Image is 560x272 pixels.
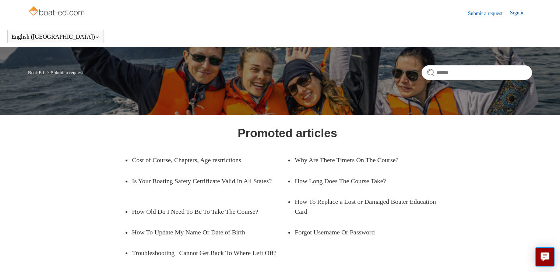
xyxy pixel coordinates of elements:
button: English ([GEOGRAPHIC_DATA]) [11,34,99,40]
a: Troubleshooting | Cannot Get Back To Where Left Off? [132,243,287,263]
a: How To Replace a Lost or Damaged Boater Education Card [295,191,450,222]
input: Search [422,65,532,80]
a: Submit a request [468,10,510,17]
a: Cost of Course, Chapters, Age restrictions [132,150,276,170]
a: How To Update My Name Or Date of Birth [132,222,276,243]
a: Boat-Ed [28,70,44,75]
h1: Promoted articles [237,124,337,142]
button: Live chat [535,247,554,266]
a: Forgot Username Or Password [295,222,439,243]
a: Is Your Boating Safety Certificate Valid In All States? [132,171,287,191]
li: Submit a request [45,70,83,75]
a: How Long Does The Course Take? [295,171,439,191]
a: Why Are There Timers On The Course? [295,150,439,170]
img: Boat-Ed Help Center home page [28,4,87,19]
li: Boat-Ed [28,70,45,75]
a: How Old Do I Need To Be To Take The Course? [132,201,276,222]
a: Sign in [510,9,532,18]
